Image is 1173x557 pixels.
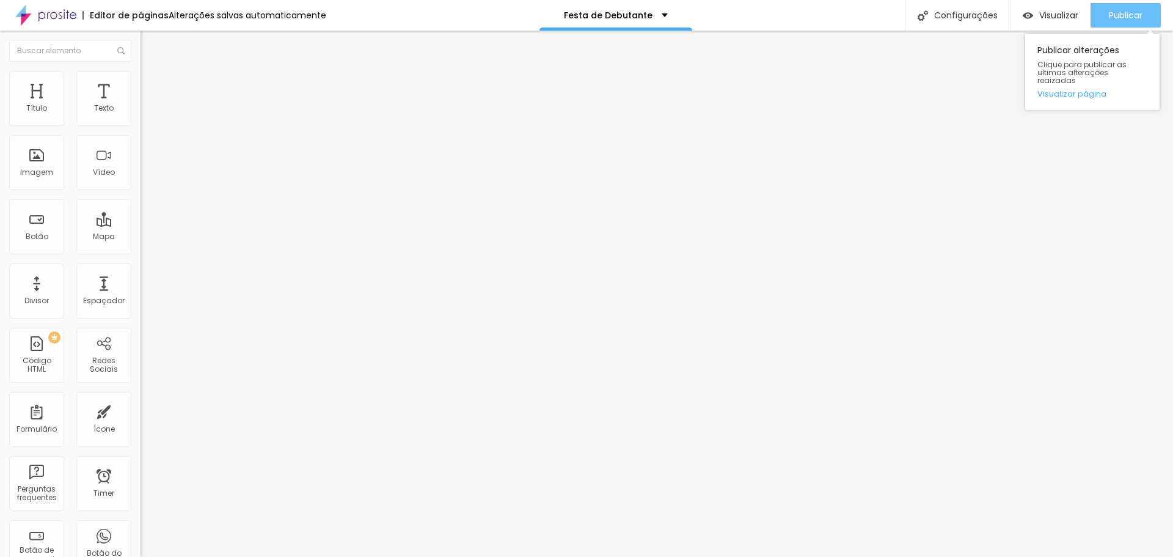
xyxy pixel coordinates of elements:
[1109,10,1142,20] span: Publicar
[12,356,60,374] div: Código HTML
[1010,3,1091,28] button: Visualizar
[1037,90,1147,98] a: Visualizar página
[564,11,652,20] p: Festa de Debutante
[1039,10,1078,20] span: Visualizar
[93,168,115,177] div: Vídeo
[20,168,53,177] div: Imagem
[94,104,114,113] div: Texto
[93,489,114,498] div: Timer
[79,356,128,374] div: Redes Sociais
[1037,61,1147,85] span: Clique para publicar as ultimas alterações reaizadas
[82,11,169,20] div: Editor de páginas
[918,10,928,21] img: Icone
[9,40,131,62] input: Buscar elemento
[93,232,115,241] div: Mapa
[1025,34,1160,110] div: Publicar alterações
[24,297,49,305] div: Divisor
[1023,10,1033,21] img: view-1.svg
[117,47,125,54] img: Icone
[26,104,47,113] div: Título
[12,485,60,503] div: Perguntas frequentes
[141,31,1173,557] iframe: Editor
[16,425,57,433] div: Formulário
[169,11,326,20] div: Alterações salvas automaticamente
[93,425,115,433] div: Ícone
[83,297,125,305] div: Espaçador
[1091,3,1161,28] button: Publicar
[26,232,48,241] div: Botão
